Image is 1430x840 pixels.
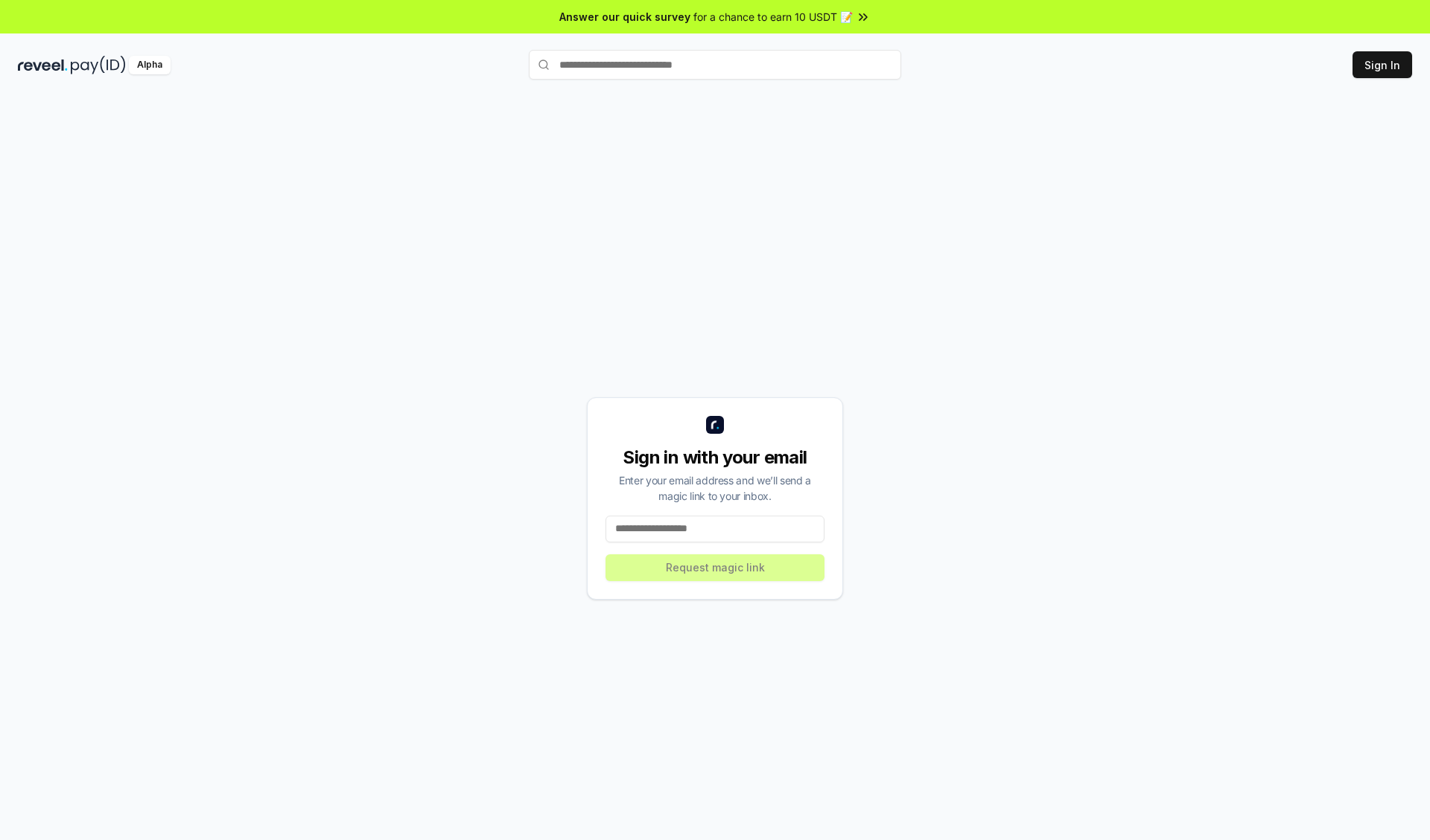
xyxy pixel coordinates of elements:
div: Enter your email address and we’ll send a magic link to your inbox. [606,472,824,504]
img: reveel_dark [18,56,68,74]
img: pay_id [71,56,126,74]
div: Alpha [129,56,171,74]
span: for a chance to earn 10 USDT 📝 [693,9,853,25]
span: Answer our quick survey [559,9,690,25]
img: logo_small [706,416,724,434]
div: Sign in with your email [606,446,824,469]
button: Sign In [1353,51,1412,78]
